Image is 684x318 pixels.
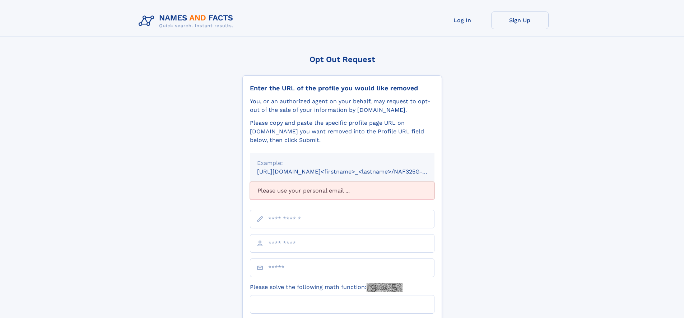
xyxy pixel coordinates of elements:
div: Please copy and paste the specific profile page URL on [DOMAIN_NAME] you want removed into the Pr... [250,119,434,144]
div: You, or an authorized agent on your behalf, may request to opt-out of the sale of your informatio... [250,97,434,114]
a: Sign Up [491,11,549,29]
div: Example: [257,159,427,167]
div: Opt Out Request [242,55,442,64]
small: [URL][DOMAIN_NAME]<firstname>_<lastname>/NAF325G-xxxxxxxx [257,168,448,175]
a: Log In [434,11,491,29]
img: Logo Names and Facts [136,11,239,31]
label: Please solve the following math function: [250,283,403,292]
div: Please use your personal email ... [250,182,434,200]
div: Enter the URL of the profile you would like removed [250,84,434,92]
